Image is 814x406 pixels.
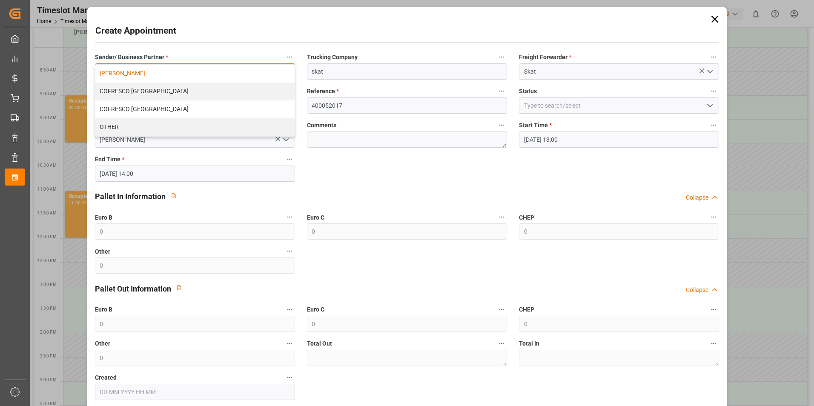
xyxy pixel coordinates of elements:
input: Type to search/select [95,132,295,148]
button: Other [284,246,295,257]
span: Euro C [307,213,324,222]
span: Reference [307,87,339,96]
button: Euro C [496,212,507,223]
span: Comments [307,121,336,130]
button: Freight Forwarder * [708,51,719,63]
h2: Pallet Out Information [95,283,171,294]
button: Trucking Company [496,51,507,63]
div: [PERSON_NAME] [95,65,295,83]
button: open menu [279,133,292,146]
button: Comments [496,120,507,131]
button: Start Time * [708,120,719,131]
button: Sender/ Business Partner * [284,51,295,63]
button: Total Out [496,338,507,349]
span: Freight Forwarder [519,53,571,62]
span: End Time [95,155,124,164]
span: Trucking Company [307,53,358,62]
span: Euro C [307,305,324,314]
div: OTHER [95,118,295,136]
button: close menu [95,63,295,80]
div: COFRESCO [GEOGRAPHIC_DATA] [95,83,295,100]
span: Euro B [95,213,112,222]
button: CHEP [708,304,719,315]
button: open menu [703,65,716,78]
button: View description [171,280,187,296]
span: Status [519,87,537,96]
button: View description [166,188,182,204]
button: Created [284,372,295,383]
button: Euro C [496,304,507,315]
button: CHEP [708,212,719,223]
div: COFRESCO [GEOGRAPHIC_DATA] [95,100,295,118]
button: End Time * [284,154,295,165]
button: Euro B [284,212,295,223]
span: CHEP [519,305,534,314]
span: Other [95,247,110,256]
input: DD-MM-YYYY HH:MM [95,166,295,182]
input: Type to search/select [519,97,719,114]
button: Euro B [284,304,295,315]
span: Created [95,373,117,382]
button: open menu [703,99,716,112]
span: CHEP [519,213,534,222]
div: Collapse [686,286,708,294]
span: Euro B [95,305,112,314]
h2: Pallet In Information [95,191,166,202]
button: Status [708,86,719,97]
div: Collapse [686,193,708,202]
button: Total In [708,338,719,349]
span: Other [95,339,110,348]
button: Reference * [496,86,507,97]
span: Start Time [519,121,552,130]
input: DD-MM-YYYY HH:MM [95,384,295,400]
span: Sender/ Business Partner [95,53,168,62]
span: Total In [519,339,539,348]
input: DD-MM-YYYY HH:MM [519,132,719,148]
span: Total Out [307,339,332,348]
button: Other [284,338,295,349]
h2: Create Appointment [95,24,176,38]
